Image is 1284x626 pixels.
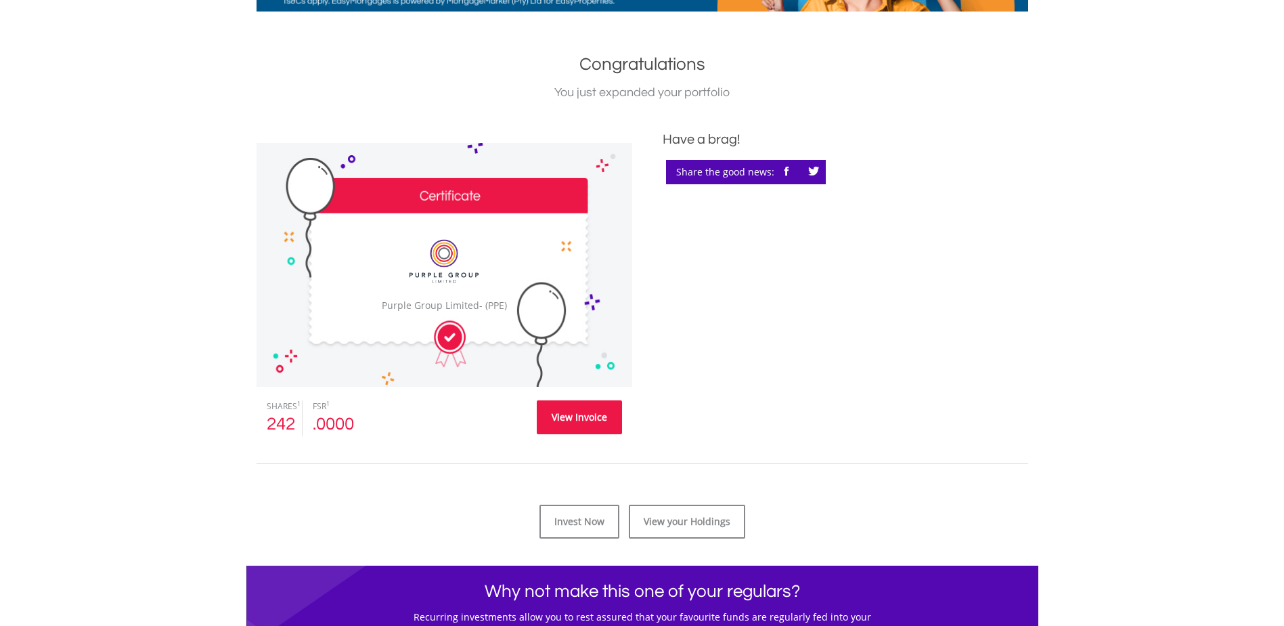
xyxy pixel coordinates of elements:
h1: Congratulations [257,52,1028,77]
img: EQU.ZA.PPE.png [395,231,493,292]
h5: Recurring investments allow you to rest assured that your favourite funds are regularly fed into ... [257,610,1028,624]
div: You just expanded your portfolio [257,83,1028,102]
div: 242 [267,412,292,436]
div: Have a brag! [663,129,1028,150]
a: View your Holdings [629,505,745,539]
sup: 1 [326,399,330,408]
sup: 1 [297,399,301,408]
div: SHARES [267,400,292,412]
div: .0000 [313,412,357,436]
div: Purple Group Limited [378,299,510,312]
a: View Invoice [537,400,622,434]
a: Invest Now [539,505,619,539]
h1: Why not make this one of your regulars? [257,579,1028,604]
span: - (PPE) [479,299,507,312]
div: FSR [313,400,357,412]
div: Share the good news: [666,160,826,184]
